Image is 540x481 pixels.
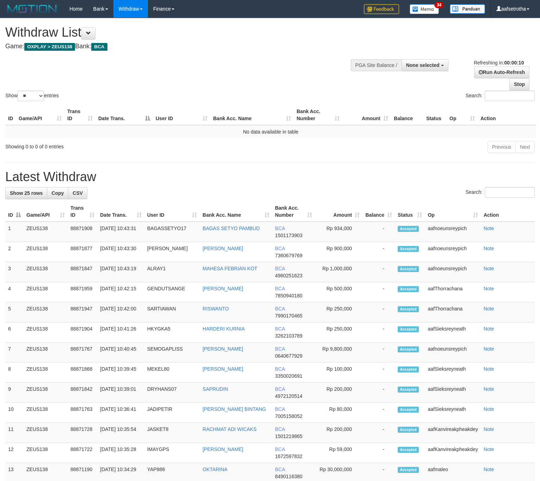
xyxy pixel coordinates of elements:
[203,306,229,312] a: RISWANTO
[144,383,200,403] td: DRYHANS07
[275,467,285,472] span: BCA
[504,60,524,66] strong: 00:00:10
[275,446,285,452] span: BCA
[68,302,97,322] td: 88871947
[481,202,535,222] th: Action
[5,363,24,383] td: 8
[434,2,444,8] span: 34
[203,386,228,392] a: SAPRUDIN
[425,443,480,463] td: aafKanvireakpheakdey
[478,105,536,125] th: Action
[315,262,362,282] td: Rp 1,000,000
[24,322,68,343] td: ZEUS138
[484,426,494,432] a: Note
[425,423,480,443] td: aafKanvireakpheakdey
[398,366,419,372] span: Accepted
[398,467,419,473] span: Accepted
[5,43,353,50] h4: Game: Bank:
[5,443,24,463] td: 12
[362,202,395,222] th: Balance: activate to sort column ascending
[398,306,419,312] span: Accepted
[425,343,480,363] td: aafnoeunsreypich
[73,190,83,196] span: CSV
[5,302,24,322] td: 5
[362,423,395,443] td: -
[398,246,419,252] span: Accepted
[24,282,68,302] td: ZEUS138
[144,202,200,222] th: User ID: activate to sort column ascending
[484,306,494,312] a: Note
[315,403,362,423] td: Rp 80,000
[484,467,494,472] a: Note
[95,105,153,125] th: Date Trans.: activate to sort column descending
[97,322,144,343] td: [DATE] 10:41:26
[315,443,362,463] td: Rp 59,000
[68,262,97,282] td: 88871847
[68,403,97,423] td: 88871763
[97,383,144,403] td: [DATE] 10:39:01
[68,202,97,222] th: Trans ID: activate to sort column ascending
[203,426,257,432] a: RACHMAT ADI WICAKS
[97,302,144,322] td: [DATE] 10:42:00
[97,343,144,363] td: [DATE] 10:40:45
[275,386,285,392] span: BCA
[24,202,68,222] th: Game/API: activate to sort column ascending
[5,383,24,403] td: 9
[275,474,303,479] span: Copy 8490116380 to clipboard
[315,363,362,383] td: Rp 100,000
[24,383,68,403] td: ZEUS138
[275,246,285,251] span: BCA
[466,91,535,101] label: Search:
[402,59,448,71] button: None selected
[406,62,440,68] span: None selected
[5,343,24,363] td: 7
[275,326,285,332] span: BCA
[315,302,362,322] td: Rp 250,000
[362,242,395,262] td: -
[294,105,342,125] th: Bank Acc. Number: activate to sort column ascending
[484,406,494,412] a: Note
[144,282,200,302] td: GENDUTSANGE
[24,443,68,463] td: ZEUS138
[144,222,200,242] td: BAGASSETYO17
[153,105,210,125] th: User ID: activate to sort column ascending
[203,226,260,231] a: BAGAS SETYO PAMBUD
[203,246,243,251] a: [PERSON_NAME]
[425,363,480,383] td: aafSieksreyneath
[64,105,95,125] th: Trans ID: activate to sort column ascending
[10,190,43,196] span: Show 25 rows
[362,363,395,383] td: -
[203,446,243,452] a: [PERSON_NAME]
[275,253,303,258] span: Copy 7360679769 to clipboard
[425,383,480,403] td: aafSieksreyneath
[425,302,480,322] td: aafThorrachana
[315,222,362,242] td: Rp 934,000
[275,226,285,231] span: BCA
[68,383,97,403] td: 88871842
[144,363,200,383] td: MEKEL80
[275,306,285,312] span: BCA
[97,222,144,242] td: [DATE] 10:43:31
[24,43,75,51] span: OXPLAY > ZEUS138
[275,346,285,352] span: BCA
[144,322,200,343] td: HKYGKA5
[97,423,144,443] td: [DATE] 10:35:54
[484,346,494,352] a: Note
[24,302,68,322] td: ZEUS138
[200,202,272,222] th: Bank Acc. Name: activate to sort column ascending
[425,202,480,222] th: Op: activate to sort column ascending
[91,43,107,51] span: BCA
[144,242,200,262] td: [PERSON_NAME]
[423,105,447,125] th: Status
[425,322,480,343] td: aafSieksreyneath
[16,105,64,125] th: Game/API: activate to sort column ascending
[275,313,303,319] span: Copy 7990170465 to clipboard
[398,226,419,232] span: Accepted
[144,343,200,363] td: SEMOGAPLISS
[484,246,494,251] a: Note
[68,363,97,383] td: 88871868
[275,413,303,419] span: Copy 7005158052 to clipboard
[272,202,315,222] th: Bank Acc. Number: activate to sort column ascending
[5,222,24,242] td: 1
[447,105,478,125] th: Op: activate to sort column ascending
